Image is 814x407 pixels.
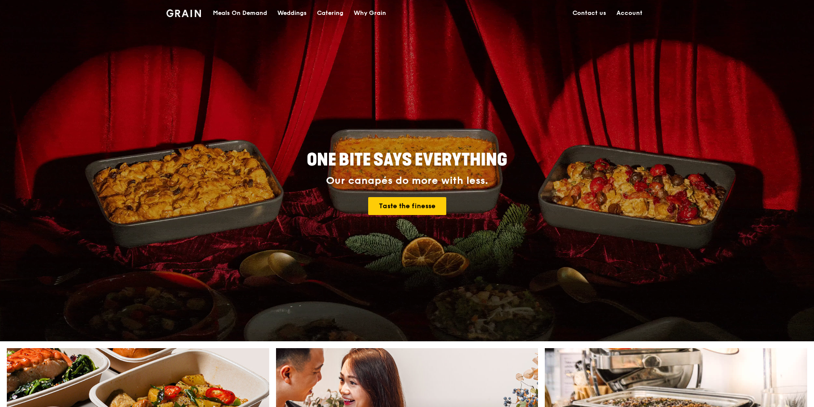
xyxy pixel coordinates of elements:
a: Taste the finesse [368,197,446,215]
div: Why Grain [354,0,386,26]
a: Why Grain [349,0,391,26]
a: Account [611,0,648,26]
div: Our canapés do more with less. [253,175,561,187]
span: ONE BITE SAYS EVERYTHING [307,150,507,170]
a: Catering [312,0,349,26]
div: Catering [317,0,343,26]
a: Weddings [272,0,312,26]
div: Meals On Demand [213,0,267,26]
a: Contact us [567,0,611,26]
div: Weddings [277,0,307,26]
img: Grain [166,9,201,17]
